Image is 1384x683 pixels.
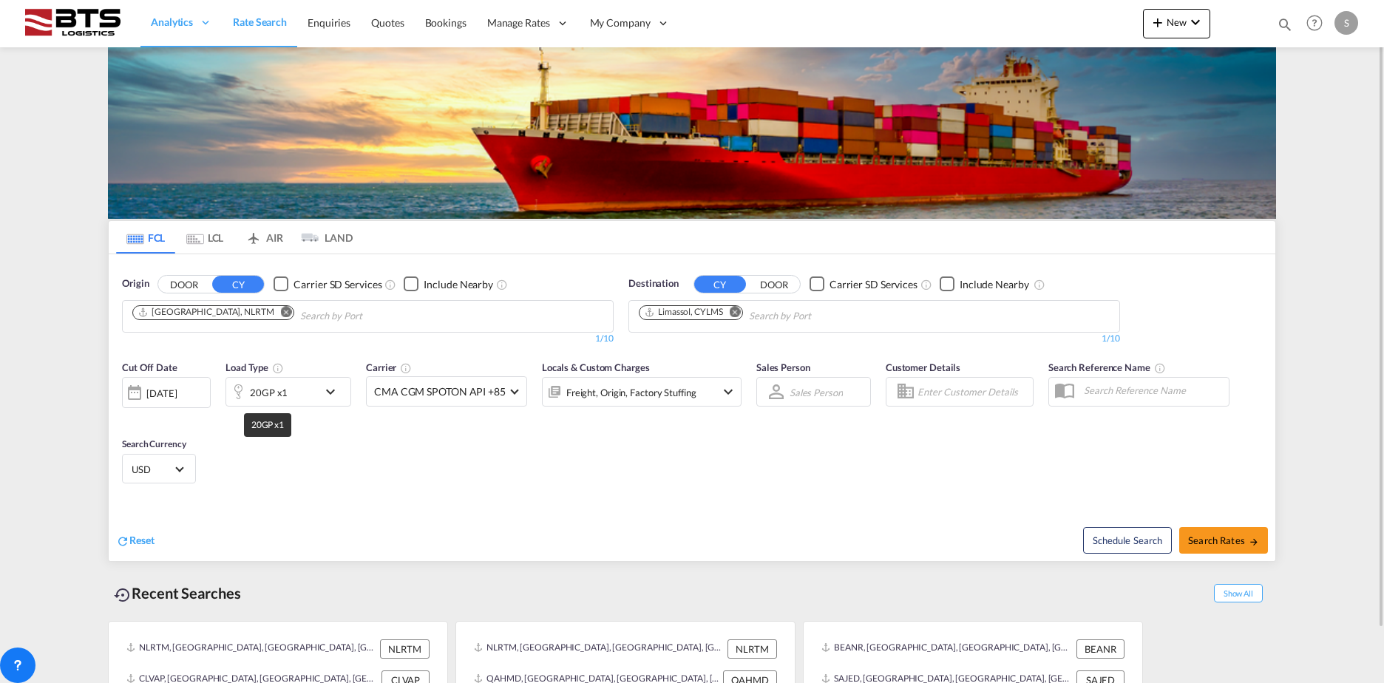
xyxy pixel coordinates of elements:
[109,254,1275,561] div: OriginDOOR CY Checkbox No InkUnchecked: Search for CY (Container Yard) services for all selected ...
[886,361,960,373] span: Customer Details
[628,333,1120,345] div: 1/10
[272,362,284,374] md-icon: icon-information-outline
[719,383,737,401] md-icon: icon-chevron-down
[138,306,274,319] div: Rotterdam, NLRTM
[322,383,347,401] md-icon: icon-chevron-down
[271,306,294,321] button: Remove
[212,276,264,293] button: CY
[400,362,412,374] md-icon: The selected Trucker/Carrierwill be displayed in the rate results If the rates are from another f...
[1277,16,1293,38] div: icon-magnify
[122,377,211,408] div: [DATE]
[251,419,284,430] span: 20GP x1
[374,384,506,399] span: CMA CGM SPOTON API +85
[294,277,381,292] div: Carrier SD Services
[404,276,493,292] md-checkbox: Checkbox No Ink
[788,381,844,403] md-select: Sales Person
[129,534,155,546] span: Reset
[1277,16,1293,33] md-icon: icon-magnify
[116,534,129,548] md-icon: icon-refresh
[1334,11,1358,35] div: S
[22,7,122,40] img: cdcc71d0be7811ed9adfbf939d2aa0e8.png
[1143,9,1210,38] button: icon-plus 400-fgNewicon-chevron-down
[130,458,188,480] md-select: Select Currency: $ USDUnited States Dollar
[250,382,288,403] div: 20GP x1
[749,305,889,328] input: Chips input.
[122,276,149,291] span: Origin
[644,306,723,319] div: Limassol, CYLMS
[727,639,777,659] div: NLRTM
[158,276,210,293] button: DOOR
[1154,362,1166,374] md-icon: Your search will be saved by the below given name
[1048,361,1166,373] span: Search Reference Name
[1249,537,1259,547] md-icon: icon-arrow-right
[542,361,650,373] span: Locals & Custom Charges
[130,301,447,328] md-chips-wrap: Chips container. Use arrow keys to select chips.
[748,276,800,293] button: DOOR
[122,333,614,345] div: 1/10
[146,387,177,400] div: [DATE]
[1149,16,1204,28] span: New
[590,16,651,30] span: My Company
[1149,13,1167,31] md-icon: icon-plus 400-fg
[108,47,1276,219] img: LCL+%26+FCL+BACKGROUND.png
[920,279,932,290] md-icon: Unchecked: Search for CY (Container Yard) services for all selected carriers.Checked : Search for...
[425,16,467,29] span: Bookings
[830,277,917,292] div: Carrier SD Services
[940,276,1029,292] md-checkbox: Checkbox No Ink
[116,221,175,254] md-tab-item: FCL
[366,361,412,373] span: Carrier
[756,361,810,373] span: Sales Person
[474,639,724,659] div: NLRTM, Rotterdam, Netherlands, Western Europe, Europe
[108,577,247,610] div: Recent Searches
[821,639,1073,659] div: BEANR, Antwerp, Belgium, Western Europe, Europe
[132,463,173,476] span: USD
[116,221,353,254] md-pagination-wrapper: Use the left and right arrow keys to navigate between tabs
[233,16,287,28] span: Rate Search
[114,586,132,604] md-icon: icon-backup-restore
[308,16,350,29] span: Enquiries
[294,221,353,254] md-tab-item: LAND
[122,438,186,449] span: Search Currency
[300,305,441,328] input: Chips input.
[637,301,895,328] md-chips-wrap: Chips container. Use arrow keys to select chips.
[1188,534,1259,546] span: Search Rates
[644,306,726,319] div: Press delete to remove this chip.
[380,639,430,659] div: NLRTM
[151,15,193,30] span: Analytics
[566,382,696,403] div: Freight Origin Factory Stuffing
[384,279,396,290] md-icon: Unchecked: Search for CY (Container Yard) services for all selected carriers.Checked : Search for...
[1076,639,1124,659] div: BEANR
[810,276,917,292] md-checkbox: Checkbox No Ink
[487,16,550,30] span: Manage Rates
[424,277,493,292] div: Include Nearby
[1083,527,1172,554] button: Note: By default Schedule search will only considerorigin ports, destination ports and cut off da...
[960,277,1029,292] div: Include Nearby
[225,377,351,407] div: 20GP x1icon-chevron-down
[116,533,155,549] div: icon-refreshReset
[917,381,1028,403] input: Enter Customer Details
[496,279,508,290] md-icon: Unchecked: Ignores neighbouring ports when fetching rates.Checked : Includes neighbouring ports w...
[1076,379,1229,401] input: Search Reference Name
[122,407,133,427] md-datepicker: Select
[126,639,376,659] div: NLRTM, Rotterdam, Netherlands, Western Europe, Europe
[694,276,746,293] button: CY
[1302,10,1327,35] span: Help
[175,221,234,254] md-tab-item: LCL
[1214,584,1263,602] span: Show All
[1034,279,1045,290] md-icon: Unchecked: Ignores neighbouring ports when fetching rates.Checked : Includes neighbouring ports w...
[234,221,294,254] md-tab-item: AIR
[371,16,404,29] span: Quotes
[542,377,742,407] div: Freight Origin Factory Stuffingicon-chevron-down
[1179,527,1268,554] button: Search Ratesicon-arrow-right
[274,276,381,292] md-checkbox: Checkbox No Ink
[720,306,742,321] button: Remove
[1302,10,1334,37] div: Help
[138,306,277,319] div: Press delete to remove this chip.
[628,276,679,291] span: Destination
[225,361,284,373] span: Load Type
[1187,13,1204,31] md-icon: icon-chevron-down
[122,361,177,373] span: Cut Off Date
[245,229,262,240] md-icon: icon-airplane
